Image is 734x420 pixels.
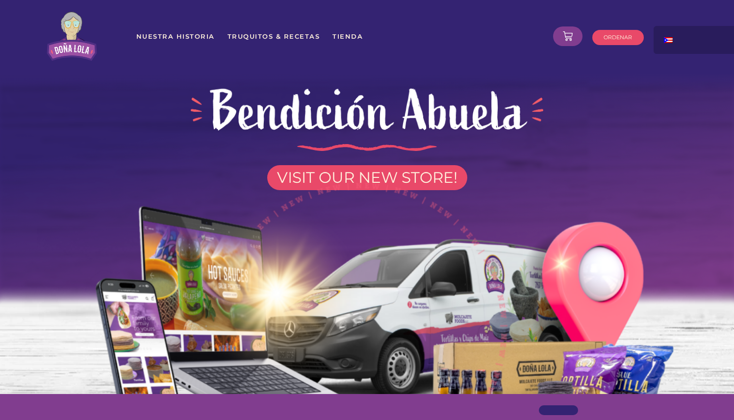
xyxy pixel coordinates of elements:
[227,27,321,45] a: Truquitos & Recetas
[136,27,215,45] a: Nuestra Historia
[332,27,363,45] a: Tienda
[604,35,632,40] span: ORDENAR
[136,27,539,45] nav: Menu
[592,30,644,45] a: ORDENAR
[297,144,436,151] img: divider
[664,37,673,43] img: Spanish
